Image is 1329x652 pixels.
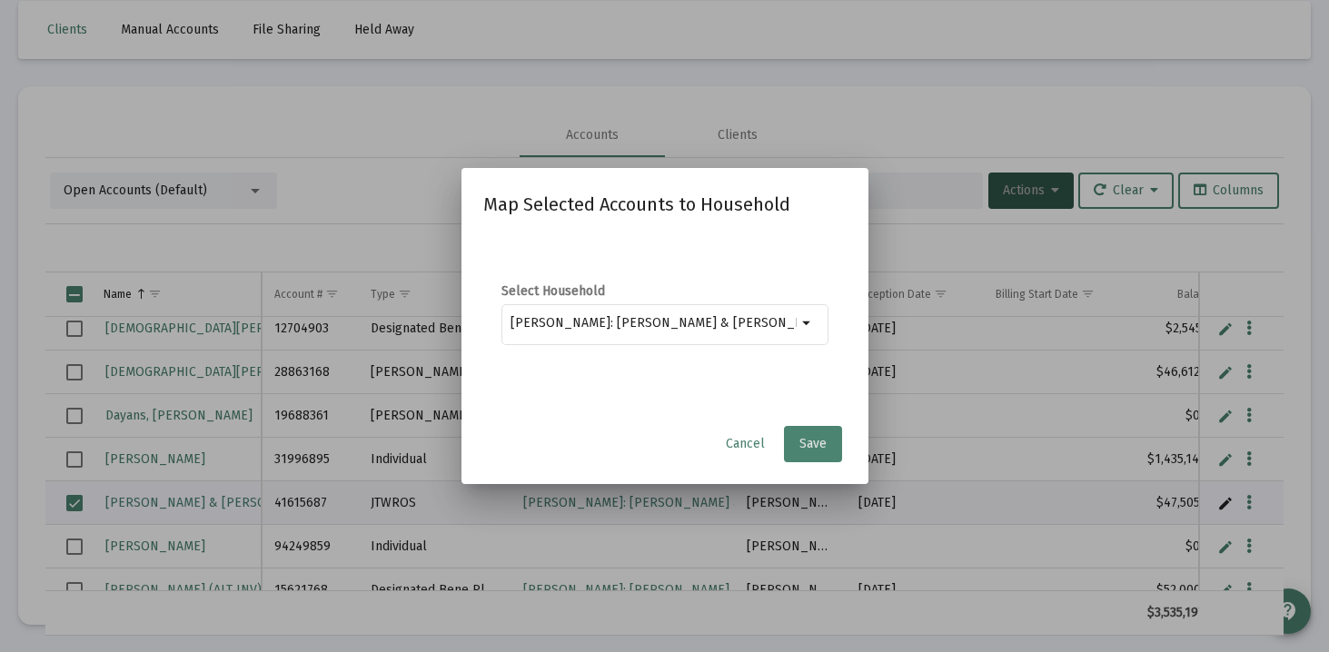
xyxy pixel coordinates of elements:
span: Cancel [726,436,765,451]
input: Search or select a household [511,316,797,331]
button: Cancel [711,426,779,462]
h2: Map Selected Accounts to Household [483,190,847,219]
span: Save [799,436,827,451]
mat-icon: arrow_drop_down [797,312,818,334]
button: Save [784,426,842,462]
label: Select Household [501,282,828,301]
